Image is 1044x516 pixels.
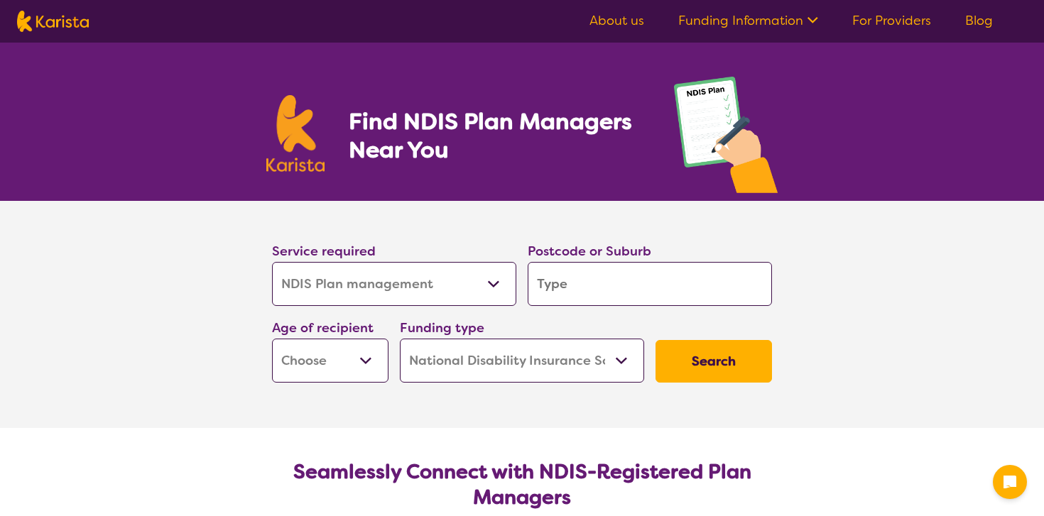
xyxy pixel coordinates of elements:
label: Funding type [400,319,484,336]
h2: Seamlessly Connect with NDIS-Registered Plan Managers [283,459,761,510]
h1: Find NDIS Plan Managers Near You [349,107,646,164]
img: plan-management [674,77,778,201]
a: For Providers [852,12,931,29]
a: About us [589,12,644,29]
label: Age of recipient [272,319,374,336]
a: Funding Information [678,12,818,29]
input: Type [528,262,772,306]
img: Karista logo [266,95,325,172]
img: Karista logo [17,11,89,32]
a: Blog [965,12,993,29]
label: Service required [272,243,376,260]
button: Search [656,340,772,383]
label: Postcode or Suburb [528,243,651,260]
